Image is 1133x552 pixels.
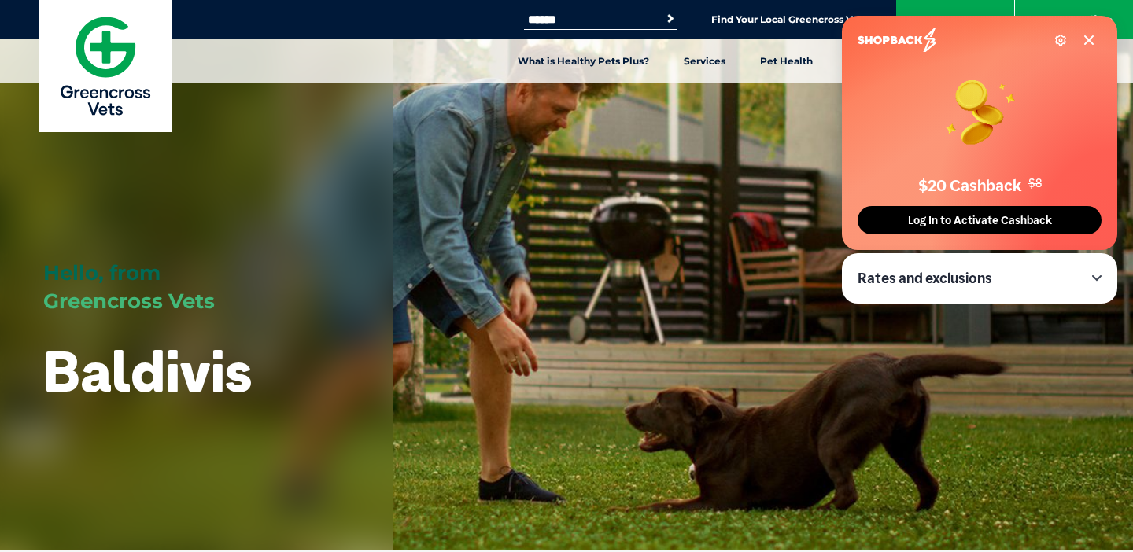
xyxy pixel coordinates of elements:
[662,11,678,27] button: Search
[711,13,862,26] a: Find Your Local Greencross Vet
[666,39,743,83] a: Services
[743,39,830,83] a: Pet Health
[43,260,161,285] span: Hello, from
[830,39,922,83] a: Pet Articles
[500,39,666,83] a: What is Healthy Pets Plus?
[43,340,252,402] h1: Baldivis
[43,289,215,314] span: Greencross Vets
